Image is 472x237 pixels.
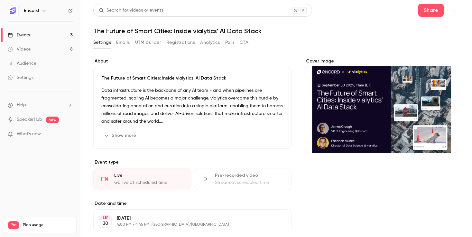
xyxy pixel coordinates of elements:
button: Show more [101,130,140,141]
label: Date and time [93,200,292,207]
p: Event type [93,159,292,166]
div: Search for videos or events [99,7,163,14]
button: Settings [93,37,111,48]
div: Videos [8,46,31,52]
div: LiveGo live at scheduled time [93,168,191,190]
span: Help [17,102,26,109]
p: Data infrastructure is the backbone of any AI team - and when pipelines are fragmented, scaling A... [101,87,284,125]
div: Pre-recorded video [215,172,284,179]
span: What's new [17,131,41,137]
h1: The Future of Smart Cities: Inside vialytics' AI Data Stack [93,27,459,35]
button: Emails [116,37,130,48]
h6: Encord [24,7,39,14]
button: Polls [225,37,235,48]
a: SpeakerHub [17,116,42,123]
div: Events [8,32,30,38]
div: Settings [8,74,33,81]
button: Registrations [166,37,195,48]
span: Plan usage [23,223,72,228]
li: help-dropdown-opener [8,102,73,109]
label: About [93,58,292,64]
p: 4:00 PM - 4:45 PM, [GEOGRAPHIC_DATA]/[GEOGRAPHIC_DATA] [117,222,258,227]
p: The Future of Smart Cities: Inside vialytics' AI Data Stack [101,75,284,81]
img: Encord [8,5,18,16]
p: [DATE] [117,215,258,222]
span: Pro [8,221,19,229]
label: Cover image [305,58,459,64]
div: Pre-recorded videoStream at scheduled time [194,168,292,190]
section: Cover image [305,58,459,153]
button: Analytics [200,37,220,48]
button: CTA [240,37,248,48]
iframe: Noticeable Trigger [65,131,73,137]
div: Live [114,172,183,179]
span: new [46,117,59,123]
div: Audience [8,60,36,67]
button: Share [418,4,444,17]
div: SEP [99,215,111,220]
div: Go live at scheduled time [114,179,183,186]
div: Stream at scheduled time [215,179,284,186]
p: 30 [103,220,108,227]
button: UTM builder [135,37,161,48]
